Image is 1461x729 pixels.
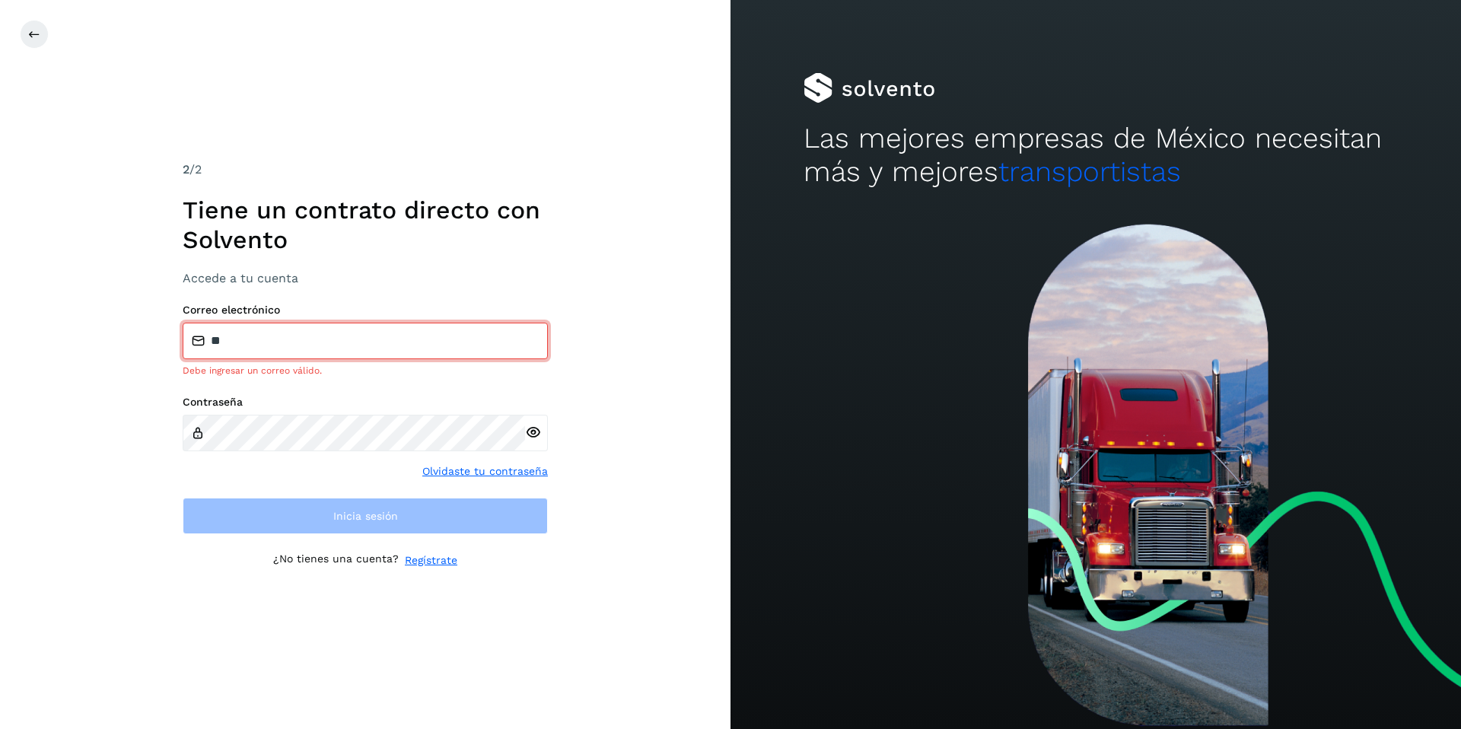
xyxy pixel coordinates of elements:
button: Inicia sesión [183,498,548,534]
h3: Accede a tu cuenta [183,271,548,285]
h2: Las mejores empresas de México necesitan más y mejores [804,122,1388,189]
span: 2 [183,162,189,177]
div: Debe ingresar un correo válido. [183,364,548,377]
div: /2 [183,161,548,179]
span: Inicia sesión [333,511,398,521]
label: Correo electrónico [183,304,548,317]
a: Olvidaste tu contraseña [422,463,548,479]
span: transportistas [998,155,1181,188]
p: ¿No tienes una cuenta? [273,552,399,568]
label: Contraseña [183,396,548,409]
h1: Tiene un contrato directo con Solvento [183,196,548,254]
a: Regístrate [405,552,457,568]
